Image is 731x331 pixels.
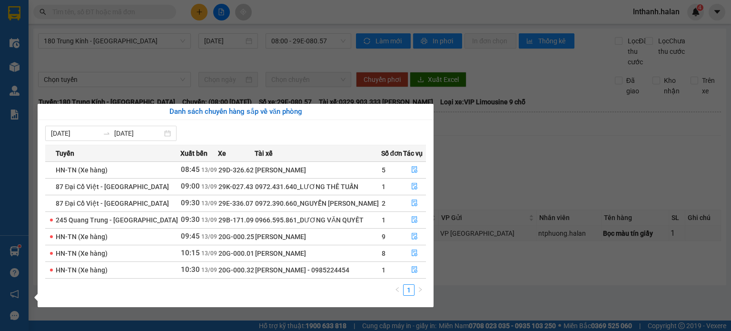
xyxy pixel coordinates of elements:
[56,233,108,241] span: HN-TN (Xe hàng)
[218,216,254,224] span: 29B-171.09
[218,166,254,174] span: 29D-326.62
[404,196,426,211] button: file-done
[255,215,380,225] div: 0966.595.861_DƯƠNG VĂN QUYẾT
[45,106,426,118] div: Danh sách chuyến hàng sắp về văn phòng
[404,229,426,244] button: file-done
[218,233,254,241] span: 20G-000.25
[218,250,254,257] span: 20G-000.01
[255,148,273,159] span: Tài xế
[56,183,169,191] span: 87 Đại Cồ Việt - [GEOGRAPHIC_DATA]
[114,128,162,139] input: Đến ngày
[56,148,74,159] span: Tuyến
[404,262,426,278] button: file-done
[382,233,385,241] span: 9
[56,250,108,257] span: HN-TN (Xe hàng)
[404,285,414,295] a: 1
[56,266,108,274] span: HN-TN (Xe hàng)
[392,284,403,296] li: Previous Page
[403,284,415,296] li: 1
[201,200,217,207] span: 13/09
[415,284,426,296] li: Next Page
[382,216,385,224] span: 1
[103,130,110,137] span: to
[382,166,385,174] span: 5
[403,148,423,159] span: Tác vụ
[201,267,217,273] span: 13/09
[255,165,380,175] div: [PERSON_NAME]
[395,287,400,292] span: left
[181,182,200,191] span: 09:00
[218,200,253,207] span: 29E-336.07
[392,284,403,296] button: left
[218,183,253,191] span: 29K-027.43
[404,179,426,194] button: file-done
[56,200,169,207] span: 87 Đại Cồ Việt - [GEOGRAPHIC_DATA]
[255,198,380,209] div: 0972.390.660_NGUYỄN [PERSON_NAME]
[404,212,426,228] button: file-done
[255,248,380,259] div: [PERSON_NAME]
[382,250,385,257] span: 8
[382,200,385,207] span: 2
[201,217,217,223] span: 13/09
[181,199,200,207] span: 09:30
[411,266,418,274] span: file-done
[255,181,380,192] div: 0972.431.640_LƯƠNG THẾ TUẤN
[181,265,200,274] span: 10:30
[51,128,99,139] input: Từ ngày
[381,148,403,159] span: Số đơn
[411,183,418,191] span: file-done
[382,183,385,191] span: 1
[411,233,418,241] span: file-done
[417,287,423,292] span: right
[201,167,217,173] span: 13/09
[218,266,254,274] span: 20G-000.32
[181,165,200,174] span: 08:45
[404,162,426,178] button: file-done
[201,250,217,257] span: 13/09
[411,216,418,224] span: file-done
[218,148,226,159] span: Xe
[411,200,418,207] span: file-done
[103,130,110,137] span: swap-right
[56,216,178,224] span: 245 Quang Trung - [GEOGRAPHIC_DATA]
[181,215,200,224] span: 09:30
[382,266,385,274] span: 1
[56,166,108,174] span: HN-TN (Xe hàng)
[180,148,207,159] span: Xuất bến
[255,231,380,242] div: [PERSON_NAME]
[415,284,426,296] button: right
[411,166,418,174] span: file-done
[411,250,418,257] span: file-done
[201,183,217,190] span: 13/09
[404,246,426,261] button: file-done
[201,233,217,240] span: 13/09
[181,249,200,257] span: 10:15
[255,265,380,275] div: [PERSON_NAME] - 0985224454
[181,232,200,241] span: 09:45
